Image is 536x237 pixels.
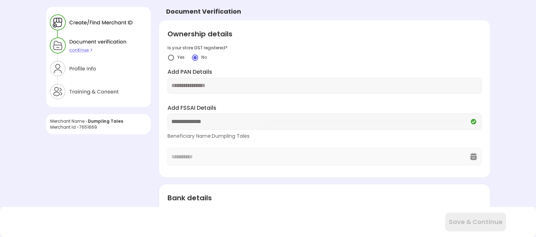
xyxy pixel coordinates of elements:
[50,118,147,124] div: Merchant Name -
[88,118,123,124] span: Dumpling Tales
[201,54,207,60] span: No
[167,68,482,76] label: Add PAN Details
[167,193,482,203] div: Bank details
[192,54,199,61] img: crlYN1wOekqfTXo2sKdO7mpVD4GIyZBlBCY682TI1bTNaOsxckEXOmACbAD6EYcPGHR5wXB9K-wSeRvGOQTikGGKT-kEDVP-b...
[469,117,478,126] img: Q2VREkDUCX-Nh97kZdnvclHTixewBtwTiuomQU4ttMKm5pUNxe9W_NURYrLCGq_Mmv0UDstOKswiepyQhkhj-wqMpwXa6YfHU...
[166,7,241,16] div: Document Verification
[177,54,185,60] span: Yes
[167,45,482,51] div: Is your store GST registered?
[167,54,174,61] img: yidvdI1b1At5fYgYeHdauqyvT_pgttO64BpF2mcDGQwz_NKURL8lp7m2JUJk3Onwh4FIn8UgzATYbhG5vtZZpSXeknhWnnZDd...
[167,104,482,112] label: Add FSSAI Details
[167,132,482,139] div: Beneficiary Name: Dumpling Tales
[167,29,482,39] div: Ownership details
[46,7,151,107] img: xZtaNGYO7ZEa_Y6BGN0jBbY4tz3zD8CMWGtK9DYT203r_wSWJgC64uaYzQv0p6I5U3yzNyQZ90jnSGEji8ItH6xpax9JibOI_...
[445,213,506,231] button: Save & Continue
[50,124,147,130] div: Merchant Id - 7651669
